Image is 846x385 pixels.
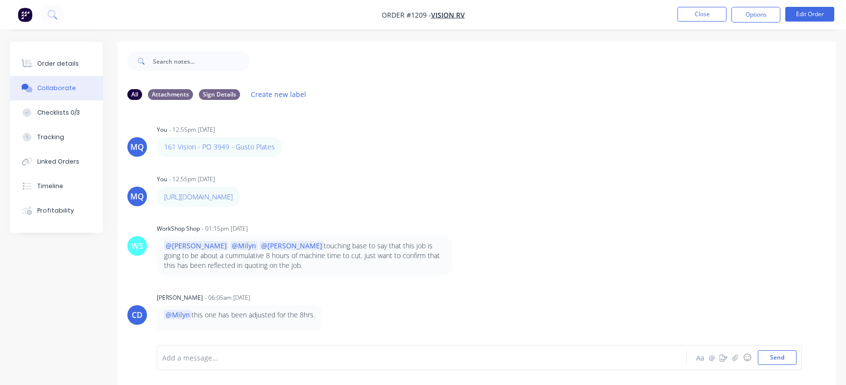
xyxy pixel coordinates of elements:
div: - 06:05am [DATE] [205,293,250,302]
div: Order details [37,59,79,68]
img: Factory [18,7,32,22]
div: Linked Orders [37,157,79,166]
p: touching base to say that this job is going to be about a cummulative 8 hours of machine time to ... [164,241,445,271]
div: WorkShop Shop [157,224,200,233]
div: You [157,175,167,184]
span: @Milyn [230,241,258,250]
div: - 12:55pm [DATE] [169,175,215,184]
button: Edit Order [785,7,834,22]
a: [URL][DOMAIN_NAME] [164,192,233,201]
button: Checklists 0/3 [10,100,103,125]
input: Search notes... [153,51,250,71]
button: Order details [10,51,103,76]
div: WS [131,240,143,252]
button: Options [731,7,780,23]
p: this one has been adjusted for the 8hrs. [164,310,315,320]
div: Checklists 0/3 [37,108,80,117]
div: All [127,89,142,100]
span: @Milyn [164,310,192,319]
div: - 01:15pm [DATE] [202,224,248,233]
div: MQ [130,191,144,202]
button: Create new label [246,88,312,101]
button: Collaborate [10,76,103,100]
button: Linked Orders [10,149,103,174]
a: 161 Vision - PO 3949 - Gusto Plates [164,142,275,151]
div: Timeline [37,182,63,191]
div: Profitability [37,206,74,215]
button: Timeline [10,174,103,198]
a: Vision RV [431,10,465,20]
div: Attachments [148,89,193,100]
div: Tracking [37,133,64,142]
button: Tracking [10,125,103,149]
div: - 12:55pm [DATE] [169,125,215,134]
div: You [157,125,167,134]
button: ☺ [741,352,753,363]
div: Collaborate [37,84,76,93]
button: Send [758,350,797,365]
span: @[PERSON_NAME] [260,241,324,250]
button: @ [706,352,718,363]
div: [PERSON_NAME] [157,293,203,302]
button: Close [677,7,726,22]
button: Profitability [10,198,103,223]
span: @[PERSON_NAME] [164,241,228,250]
span: Order #1209 - [382,10,431,20]
div: Sign Details [199,89,240,100]
div: CD [132,309,143,321]
div: MQ [130,141,144,153]
button: Aa [694,352,706,363]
